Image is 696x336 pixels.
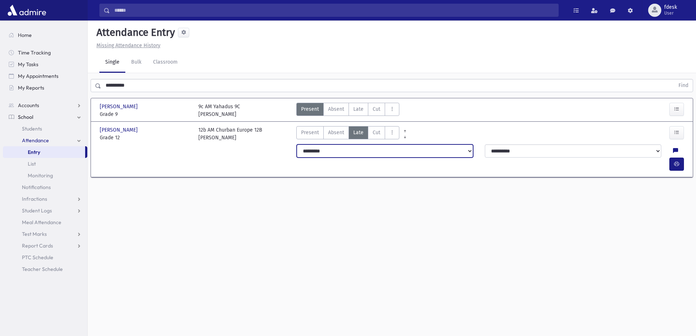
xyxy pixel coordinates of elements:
span: List [28,161,36,167]
span: Time Tracking [18,49,51,56]
a: Student Logs [3,205,87,216]
span: Home [18,32,32,38]
span: Monitoring [28,172,53,179]
span: Present [301,105,319,113]
a: Monitoring [3,170,87,181]
span: Cut [373,105,380,113]
span: Absent [328,129,344,136]
a: Time Tracking [3,47,87,58]
button: Find [674,79,693,92]
a: School [3,111,87,123]
span: Late [353,129,364,136]
div: AttTypes [296,103,399,118]
span: Grade 9 [100,110,191,118]
span: My Reports [18,84,44,91]
a: Students [3,123,87,135]
span: Students [22,125,42,132]
span: Attendance [22,137,49,144]
a: Single [99,52,125,73]
a: Attendance [3,135,87,146]
span: Cut [373,129,380,136]
a: PTC Schedule [3,252,87,263]
a: Entry [3,146,85,158]
span: Student Logs [22,207,52,214]
a: Accounts [3,99,87,111]
a: Test Marks [3,228,87,240]
img: AdmirePro [6,3,48,18]
span: Report Cards [22,242,53,249]
a: Teacher Schedule [3,263,87,275]
div: AttTypes [296,126,399,141]
span: [PERSON_NAME] [100,103,139,110]
span: Test Marks [22,231,47,237]
a: Report Cards [3,240,87,252]
span: Meal Attendance [22,219,61,226]
a: Infractions [3,193,87,205]
a: My Tasks [3,58,87,70]
a: Notifications [3,181,87,193]
span: Accounts [18,102,39,109]
a: My Appointments [3,70,87,82]
span: Present [301,129,319,136]
span: PTC Schedule [22,254,53,261]
a: My Reports [3,82,87,94]
span: Late [353,105,364,113]
span: Entry [28,149,40,155]
span: School [18,114,33,120]
div: 12b AM Churban Europe 12B [PERSON_NAME] [198,126,262,141]
a: Bulk [125,52,147,73]
span: [PERSON_NAME] [100,126,139,134]
a: List [3,158,87,170]
span: Infractions [22,196,47,202]
span: fdesk [664,4,677,10]
u: Missing Attendance History [96,42,160,49]
span: My Tasks [18,61,38,68]
a: Meal Attendance [3,216,87,228]
a: Classroom [147,52,183,73]
span: Grade 12 [100,134,191,141]
a: Home [3,29,87,41]
span: User [664,10,677,16]
h5: Attendance Entry [94,26,175,39]
span: Absent [328,105,344,113]
a: Missing Attendance History [94,42,160,49]
span: Teacher Schedule [22,266,63,272]
div: 9c AM Yahadus 9C [PERSON_NAME] [198,103,240,118]
input: Search [110,4,558,17]
span: Notifications [22,184,51,190]
span: My Appointments [18,73,58,79]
